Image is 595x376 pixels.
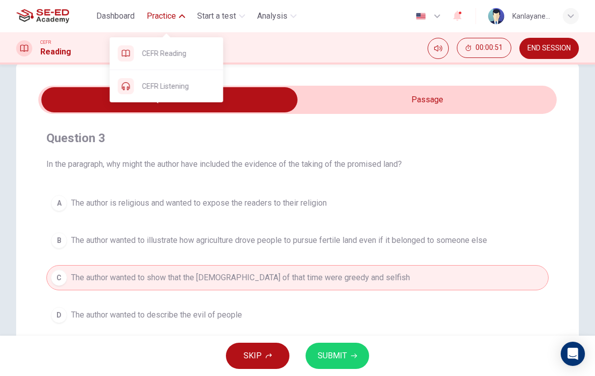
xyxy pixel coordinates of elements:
[142,47,215,59] span: CEFR Reading
[110,37,223,70] div: CEFR Reading
[46,191,549,216] button: AThe author is religious and wanted to expose the readers to their religion
[428,38,449,59] div: Mute
[71,309,242,321] span: The author wanted to describe the evil of people
[110,70,223,102] div: CEFR Listening
[457,38,511,58] button: 00:00:51
[96,10,135,22] span: Dashboard
[318,349,347,363] span: SUBMIT
[51,270,67,286] div: C
[512,10,551,22] div: Kanlayanee Chaladthaisong
[46,265,549,290] button: CThe author wanted to show that the [DEMOGRAPHIC_DATA] of that time were greedy and selfish
[40,39,51,46] span: CEFR
[306,343,369,369] button: SUBMIT
[71,197,327,209] span: The author is religious and wanted to expose the readers to their religion
[488,8,504,24] img: Profile picture
[71,234,487,246] span: The author wanted to illustrate how agriculture drove people to pursue fertile land even if it be...
[51,195,67,211] div: A
[51,307,67,323] div: D
[253,7,301,25] button: Analysis
[46,158,549,170] span: In the paragraph, why might the author have included the evidence of the taking of the promised l...
[147,10,176,22] span: Practice
[16,6,92,26] a: SE-ED Academy logo
[457,38,511,59] div: Hide
[142,80,215,92] span: CEFR Listening
[92,7,139,25] button: Dashboard
[226,343,289,369] button: SKIP
[46,130,549,146] h4: Question 3
[16,6,69,26] img: SE-ED Academy logo
[197,10,236,22] span: Start a test
[475,44,503,52] span: 00:00:51
[244,349,262,363] span: SKIP
[40,46,71,58] h1: Reading
[46,228,549,253] button: BThe author wanted to illustrate how agriculture drove people to pursue fertile land even if it b...
[193,7,249,25] button: Start a test
[561,342,585,366] div: Open Intercom Messenger
[414,13,427,20] img: en
[71,272,410,284] span: The author wanted to show that the [DEMOGRAPHIC_DATA] of that time were greedy and selfish
[257,10,287,22] span: Analysis
[143,7,189,25] button: Practice
[527,44,571,52] span: END SESSION
[51,232,67,248] div: B
[46,302,549,328] button: DThe author wanted to describe the evil of people
[519,38,579,59] button: END SESSION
